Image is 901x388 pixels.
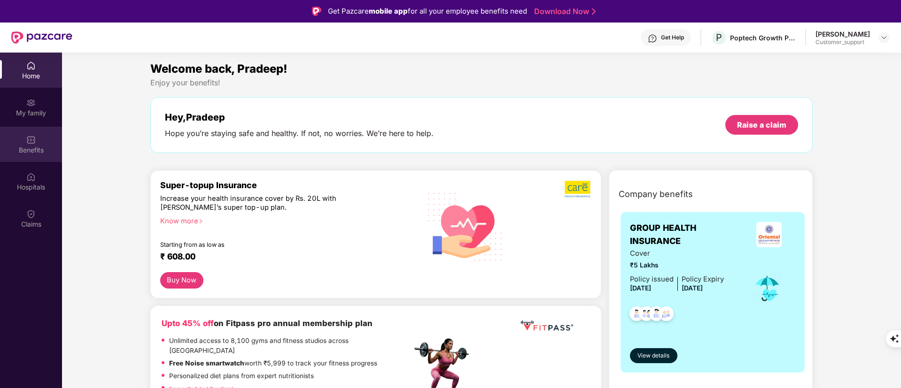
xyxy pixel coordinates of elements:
[816,38,870,46] div: Customer_support
[169,371,314,381] p: Personalized diet plans from expert nutritionists
[26,135,36,145] img: svg+xml;base64,PHN2ZyBpZD0iQmVuZWZpdHMiIHhtbG5zPSJodHRwOi8vd3d3LnczLm9yZy8yMDAwL3N2ZyIgd2lkdGg9Ij...
[160,241,372,248] div: Starting from as low as
[737,120,786,130] div: Raise a claim
[730,33,796,42] div: Poptech Growth Private Limited
[682,284,703,292] span: [DATE]
[565,180,591,198] img: b5dec4f62d2307b9de63beb79f102df3.png
[160,217,406,223] div: Know more
[630,221,742,248] span: GROUP HEALTH INSURANCE
[169,358,377,369] p: worth ₹5,999 to track your fitness progress
[160,180,412,190] div: Super-topup Insurance
[160,251,403,263] div: ₹ 608.00
[630,274,674,285] div: Policy issued
[645,304,668,327] img: svg+xml;base64,PHN2ZyB4bWxucz0iaHR0cDovL3d3dy53My5vcmcvMjAwMC9zdmciIHdpZHRoPSI0OC45NDMiIGhlaWdodD...
[169,359,244,367] strong: Free Noise smartwatch
[312,7,321,16] img: Logo
[198,219,203,224] span: right
[592,7,596,16] img: Stroke
[625,304,648,327] img: svg+xml;base64,PHN2ZyB4bWxucz0iaHR0cDovL3d3dy53My5vcmcvMjAwMC9zdmciIHdpZHRoPSI0OC45NDMiIGhlaWdodD...
[160,194,371,213] div: Increase your health insurance cover by Rs. 20L with [PERSON_NAME]’s super top-up plan.
[630,348,677,363] button: View details
[534,7,593,16] a: Download Now
[682,274,724,285] div: Policy Expiry
[648,34,657,43] img: svg+xml;base64,PHN2ZyBpZD0iSGVscC0zMngzMiIgeG1sbnM9Imh0dHA6Ly93d3cudzMub3JnLzIwMDAvc3ZnIiB3aWR0aD...
[880,34,888,41] img: svg+xml;base64,PHN2ZyBpZD0iRHJvcGRvd24tMzJ4MzIiIHhtbG5zPSJodHRwOi8vd3d3LnczLm9yZy8yMDAwL3N2ZyIgd2...
[630,284,651,292] span: [DATE]
[150,62,287,76] span: Welcome back, Pradeep!
[655,304,678,327] img: svg+xml;base64,PHN2ZyB4bWxucz0iaHR0cDovL3d3dy53My5vcmcvMjAwMC9zdmciIHdpZHRoPSI0OC45NDMiIGhlaWdodD...
[150,78,813,88] div: Enjoy your benefits!
[661,34,684,41] div: Get Help
[637,351,669,360] span: View details
[11,31,72,44] img: New Pazcare Logo
[328,6,527,17] div: Get Pazcare for all your employee benefits need
[369,7,408,15] strong: mobile app
[816,30,870,38] div: [PERSON_NAME]
[630,248,724,259] span: Cover
[716,32,722,43] span: P
[420,181,510,272] img: svg+xml;base64,PHN2ZyB4bWxucz0iaHR0cDovL3d3dy53My5vcmcvMjAwMC9zdmciIHhtbG5zOnhsaW5rPSJodHRwOi8vd3...
[756,222,782,247] img: insurerLogo
[162,319,214,328] b: Upto 45% off
[165,112,434,123] div: Hey, Pradeep
[26,61,36,70] img: svg+xml;base64,PHN2ZyBpZD0iSG9tZSIgeG1sbnM9Imh0dHA6Ly93d3cudzMub3JnLzIwMDAvc3ZnIiB3aWR0aD0iMjAiIG...
[26,172,36,182] img: svg+xml;base64,PHN2ZyBpZD0iSG9zcGl0YWxzIiB4bWxucz0iaHR0cDovL3d3dy53My5vcmcvMjAwMC9zdmciIHdpZHRoPS...
[752,273,783,304] img: icon
[630,260,724,271] span: ₹5 Lakhs
[165,129,434,138] div: Hope you’re staying safe and healthy. If not, no worries. We’re here to help.
[519,317,575,335] img: fppp.png
[162,319,373,328] b: on Fitpass pro annual membership plan
[160,272,203,289] button: Buy Now
[169,336,412,356] p: Unlimited access to 8,100 gyms and fitness studios across [GEOGRAPHIC_DATA]
[26,209,36,219] img: svg+xml;base64,PHN2ZyBpZD0iQ2xhaW0iIHhtbG5zPSJodHRwOi8vd3d3LnczLm9yZy8yMDAwL3N2ZyIgd2lkdGg9IjIwIi...
[619,188,693,201] span: Company benefits
[26,98,36,107] img: svg+xml;base64,PHN2ZyB3aWR0aD0iMjAiIGhlaWdodD0iMjAiIHZpZXdCb3g9IjAgMCAyMCAyMCIgZmlsbD0ibm9uZSIgeG...
[635,304,658,327] img: svg+xml;base64,PHN2ZyB4bWxucz0iaHR0cDovL3d3dy53My5vcmcvMjAwMC9zdmciIHdpZHRoPSI0OC45MTUiIGhlaWdodD...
